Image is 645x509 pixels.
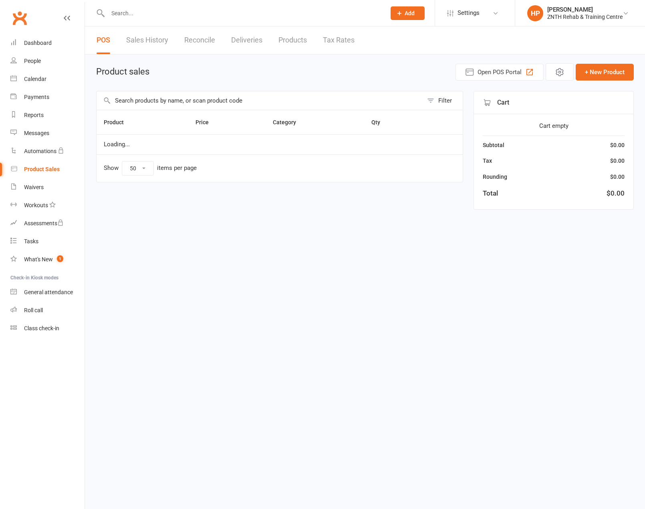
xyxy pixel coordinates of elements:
[105,8,380,19] input: Search...
[126,26,168,54] a: Sales History
[610,141,625,149] div: $0.00
[24,94,49,100] div: Payments
[474,91,633,114] div: Cart
[323,26,355,54] a: Tax Rates
[10,106,85,124] a: Reports
[10,232,85,250] a: Tasks
[483,172,507,181] div: Rounding
[10,52,85,70] a: People
[483,141,504,149] div: Subtotal
[24,58,41,64] div: People
[184,26,215,54] a: Reconcile
[24,202,48,208] div: Workouts
[458,4,480,22] span: Settings
[456,64,544,81] button: Open POS Portal
[24,325,59,331] div: Class check-in
[57,255,63,262] span: 1
[10,178,85,196] a: Waivers
[10,8,30,28] a: Clubworx
[576,64,634,81] button: + New Product
[24,307,43,313] div: Roll call
[273,119,305,125] span: Category
[478,67,522,77] span: Open POS Portal
[10,142,85,160] a: Automations
[104,117,133,127] button: Product
[10,34,85,52] a: Dashboard
[104,119,133,125] span: Product
[24,220,64,226] div: Assessments
[547,6,623,13] div: [PERSON_NAME]
[97,134,463,154] td: Loading...
[231,26,262,54] a: Deliveries
[547,13,623,20] div: ZNTH Rehab & Training Centre
[24,166,60,172] div: Product Sales
[24,76,46,82] div: Calendar
[10,70,85,88] a: Calendar
[10,301,85,319] a: Roll call
[610,156,625,165] div: $0.00
[610,172,625,181] div: $0.00
[196,117,218,127] button: Price
[104,161,197,176] div: Show
[97,26,110,54] a: POS
[24,289,73,295] div: General attendance
[483,121,625,131] div: Cart empty
[438,96,452,105] div: Filter
[10,124,85,142] a: Messages
[405,10,415,16] span: Add
[527,5,543,21] div: HP
[371,117,389,127] button: Qty
[10,250,85,269] a: What's New1
[483,156,492,165] div: Tax
[483,188,498,199] div: Total
[10,283,85,301] a: General attendance kiosk mode
[24,184,44,190] div: Waivers
[10,196,85,214] a: Workouts
[24,112,44,118] div: Reports
[278,26,307,54] a: Products
[196,119,218,125] span: Price
[96,67,149,77] h1: Product sales
[157,165,197,172] div: items per page
[423,91,463,110] button: Filter
[24,130,49,136] div: Messages
[391,6,425,20] button: Add
[24,256,53,263] div: What's New
[10,214,85,232] a: Assessments
[24,148,56,154] div: Automations
[10,88,85,106] a: Payments
[273,117,305,127] button: Category
[10,319,85,337] a: Class kiosk mode
[24,40,52,46] div: Dashboard
[371,119,389,125] span: Qty
[97,91,423,110] input: Search products by name, or scan product code
[10,160,85,178] a: Product Sales
[607,188,625,199] div: $0.00
[24,238,38,244] div: Tasks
